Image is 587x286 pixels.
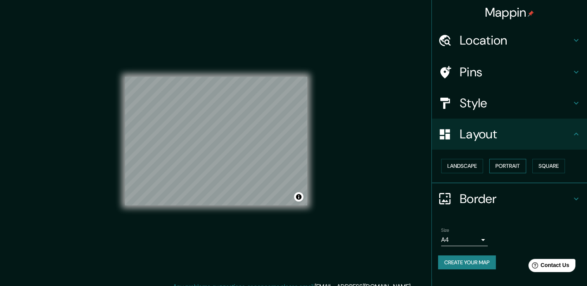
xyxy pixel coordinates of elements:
iframe: Help widget launcher [518,256,578,277]
div: Style [432,88,587,119]
div: Pins [432,57,587,88]
h4: Location [460,33,571,48]
button: Landscape [441,159,483,173]
div: Border [432,183,587,214]
label: Size [441,227,449,233]
h4: Style [460,95,571,111]
img: pin-icon.png [528,10,534,17]
button: Toggle attribution [294,192,303,202]
div: Location [432,25,587,56]
h4: Border [460,191,571,207]
h4: Pins [460,64,571,80]
h4: Layout [460,126,571,142]
button: Create your map [438,255,496,270]
canvas: Map [125,77,307,205]
button: Square [532,159,565,173]
h4: Mappin [485,5,534,20]
button: Portrait [489,159,526,173]
div: Layout [432,119,587,150]
div: A4 [441,234,488,246]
